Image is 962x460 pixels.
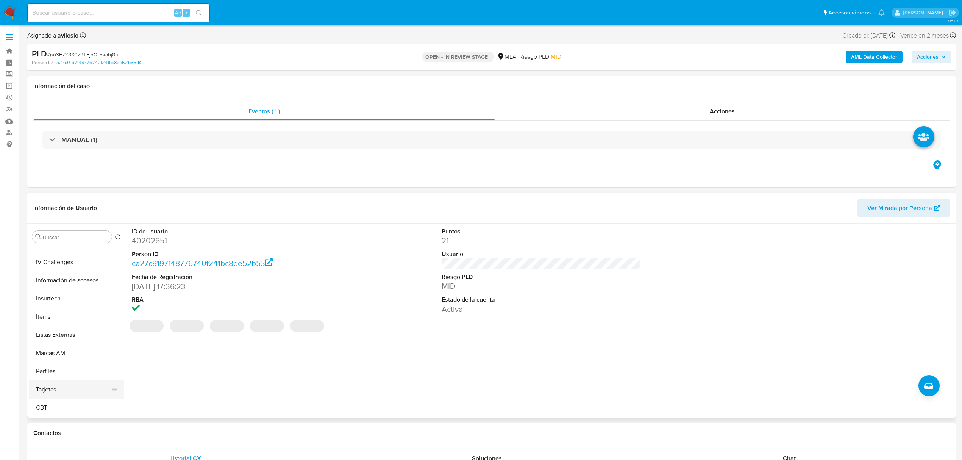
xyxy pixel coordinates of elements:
dd: 40202651 [132,235,331,246]
dt: Usuario [442,250,640,258]
dt: RBA [132,296,331,304]
b: PLD [32,47,47,59]
dt: Riesgo PLD [442,273,640,281]
button: search-icon [191,8,206,18]
div: Creado el: [DATE] [842,30,895,41]
button: Buscar [35,234,41,240]
input: Buscar [43,234,109,241]
span: Alt [175,9,181,16]
p: andres.vilosio@mercadolibre.com [903,9,946,16]
div: MLA [497,53,516,61]
button: CBT [29,399,124,417]
span: ‌ [170,320,204,332]
span: ‌ [250,320,284,332]
span: Asignado a [27,31,78,40]
span: ‌ [130,320,164,332]
button: Volver al orden por defecto [115,234,121,242]
dt: Puntos [442,227,640,236]
h1: Información del caso [33,82,950,90]
span: # no3F7X8S0z9TEjhQtYkabj8u [47,51,118,58]
span: ‌ [210,320,244,332]
span: MID [551,52,561,61]
a: Salir [948,9,956,17]
button: Marcas AML [29,344,124,362]
button: Tarjetas [29,380,118,399]
button: Items [29,308,124,326]
button: IV Challenges [29,253,124,271]
input: Buscar usuario o caso... [28,8,209,18]
b: avilosio [56,31,78,40]
b: Person ID [32,59,53,66]
span: ‌ [290,320,324,332]
dt: Fecha de Registración [132,273,331,281]
button: Perfiles [29,362,124,380]
h3: MANUAL (1) [61,136,97,144]
span: Acciones [710,107,735,116]
div: MANUAL (1) [42,131,941,149]
a: Notificaciones [878,9,885,16]
b: AML Data Collector [851,51,897,63]
button: AML Data Collector [846,51,903,63]
span: Accesos rápidos [828,9,871,17]
span: Vence en 2 meses [900,31,949,40]
h1: Contactos [33,429,950,437]
span: Riesgo PLD: [519,53,561,61]
span: Acciones [917,51,939,63]
span: - [897,30,899,41]
h1: Información de Usuario [33,204,97,212]
dt: ID de usuario [132,227,331,236]
dd: MID [442,281,640,291]
button: Listas Externas [29,326,124,344]
dt: Person ID [132,250,331,258]
p: OPEN - IN REVIEW STAGE I [422,52,494,62]
dd: Activa [442,304,640,314]
dt: Estado de la cuenta [442,296,640,304]
a: ca27c9197148776740f241bc8ee52b53 [132,258,273,269]
button: Información de accesos [29,271,124,289]
button: Insurtech [29,289,124,308]
dd: 21 [442,235,640,246]
span: Ver Mirada por Persona [867,199,932,217]
span: s [185,9,187,16]
button: Acciones [912,51,951,63]
button: Ver Mirada por Persona [857,199,950,217]
span: Eventos ( 1 ) [248,107,280,116]
a: ca27c9197148776740f241bc8ee52b53 [54,59,141,66]
dd: [DATE] 17:36:23 [132,281,331,292]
